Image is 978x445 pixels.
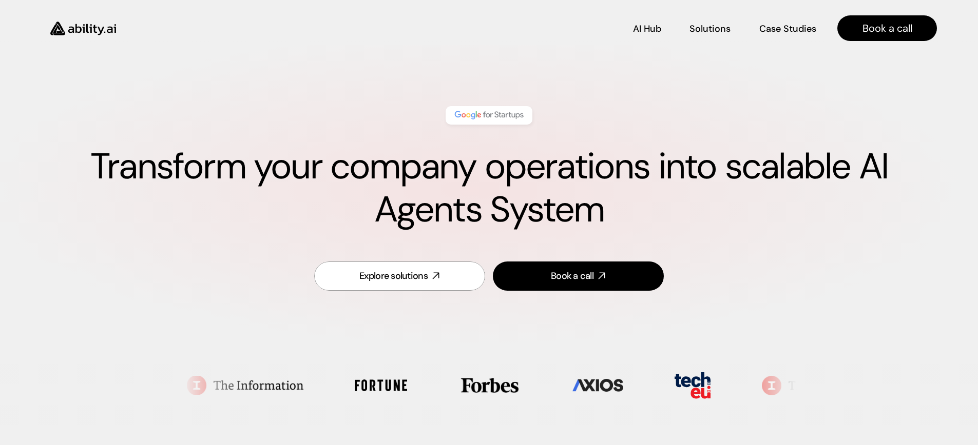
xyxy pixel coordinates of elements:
p: Case Studies [759,23,816,35]
a: Book a call [493,261,664,291]
a: Book a call [837,15,937,41]
div: Explore solutions [359,270,428,282]
p: AI Hub [633,23,661,35]
h1: Transform your company operations into scalable AI Agents System [41,145,937,231]
a: Case Studies [759,19,817,37]
div: Book a call [551,270,593,282]
a: Solutions [689,19,731,37]
p: Solutions [689,23,731,35]
p: Book a call [862,21,912,35]
a: AI Hub [633,19,661,37]
a: Explore solutions [314,261,485,291]
nav: Main navigation [130,15,937,41]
